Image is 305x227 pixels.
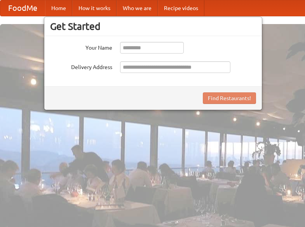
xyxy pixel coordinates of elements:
[203,92,256,104] button: Find Restaurants!
[50,42,112,52] label: Your Name
[0,0,45,16] a: FoodMe
[50,61,112,71] label: Delivery Address
[50,21,256,32] h3: Get Started
[158,0,204,16] a: Recipe videos
[45,0,72,16] a: Home
[72,0,117,16] a: How it works
[117,0,158,16] a: Who we are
